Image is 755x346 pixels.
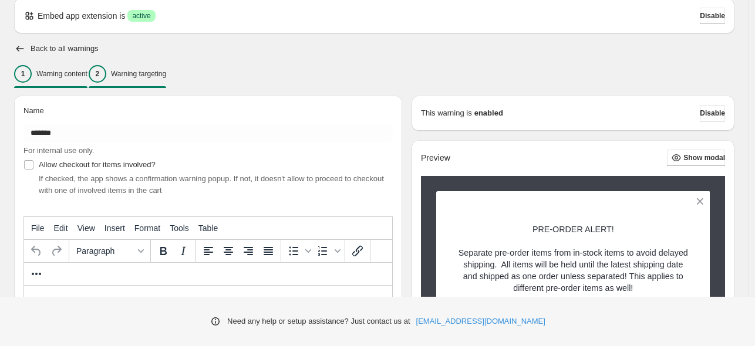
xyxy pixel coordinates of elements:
button: Formats [72,241,148,261]
span: Edit [54,223,68,233]
button: Disable [700,8,725,24]
p: Warning content [36,69,87,79]
span: Paragraph [76,246,134,256]
button: Bold [153,241,173,261]
p: Warning targeting [111,69,166,79]
p: This warning is [421,107,472,119]
button: 2Warning targeting [89,62,166,86]
span: Tools [170,223,189,233]
div: 1 [14,65,32,83]
span: Table [198,223,218,233]
button: Insert/edit link [348,241,368,261]
button: Align right [238,241,258,261]
strong: enabled [474,107,503,119]
iframe: Rich Text Area [24,286,392,323]
body: Rich Text Area. Press ALT-0 for help. [5,9,363,101]
p: Embed app extension is [38,10,125,22]
p: Separate pre-order items from in-stock items to avoid delayed shipping. All items will be held un... [457,247,690,294]
a: [EMAIL_ADDRESS][DOMAIN_NAME] [416,316,545,327]
button: Italic [173,241,193,261]
div: Numbered list [313,241,342,261]
span: View [77,223,95,233]
span: Disable [700,11,725,21]
h2: Preview [421,153,450,163]
span: Format [134,223,160,233]
button: Show modal [667,150,725,166]
button: Align center [218,241,238,261]
button: Align left [198,241,218,261]
button: More... [26,264,46,284]
div: 2 [89,65,106,83]
span: If checked, the app shows a confirmation warning popup. If not, it doesn't allow to proceed to ch... [39,174,384,195]
span: For internal use only. [23,146,94,155]
button: Disable [700,105,725,121]
span: Show modal [683,153,725,162]
button: Justify [258,241,278,261]
button: 1Warning content [14,62,87,86]
span: File [31,223,45,233]
span: active [132,11,150,21]
p: PRE-ORDER ALERT! [457,223,690,235]
h2: Back to all warnings [31,44,99,53]
span: Name [23,106,44,115]
button: Undo [26,241,46,261]
span: Insert [105,223,125,233]
span: Disable [700,108,725,118]
span: Allow checkout for items involved? [39,160,156,169]
div: Bullet list [284,241,313,261]
button: Redo [46,241,66,261]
